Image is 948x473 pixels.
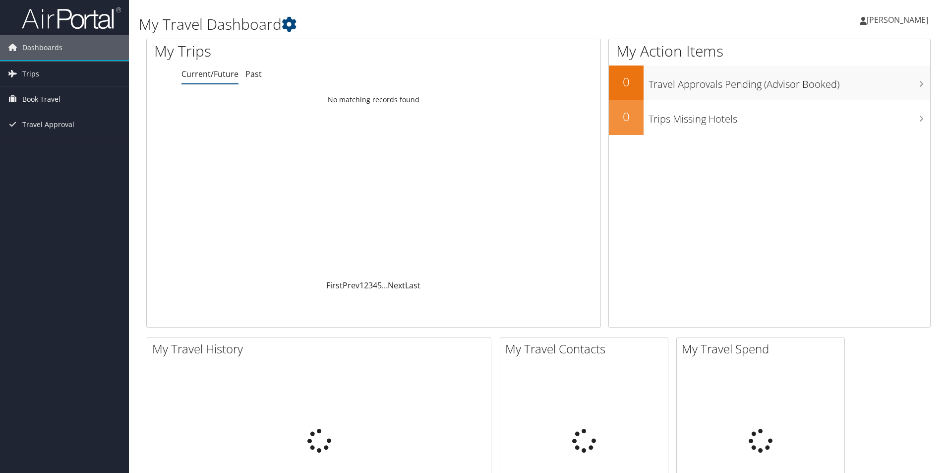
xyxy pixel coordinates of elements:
[22,62,39,86] span: Trips
[382,280,388,291] span: …
[682,340,844,357] h2: My Travel Spend
[373,280,377,291] a: 4
[22,87,60,112] span: Book Travel
[181,68,238,79] a: Current/Future
[377,280,382,291] a: 5
[326,280,343,291] a: First
[609,66,930,100] a: 0Travel Approvals Pending (Advisor Booked)
[649,107,930,126] h3: Trips Missing Hotels
[609,108,644,125] h2: 0
[245,68,262,79] a: Past
[343,280,359,291] a: Prev
[388,280,405,291] a: Next
[609,41,930,62] h1: My Action Items
[368,280,373,291] a: 3
[860,5,938,35] a: [PERSON_NAME]
[154,41,404,62] h1: My Trips
[22,112,74,137] span: Travel Approval
[364,280,368,291] a: 2
[359,280,364,291] a: 1
[609,73,644,90] h2: 0
[867,14,928,25] span: [PERSON_NAME]
[22,6,121,30] img: airportal-logo.png
[649,72,930,91] h3: Travel Approvals Pending (Advisor Booked)
[405,280,420,291] a: Last
[505,340,668,357] h2: My Travel Contacts
[139,14,672,35] h1: My Travel Dashboard
[152,340,491,357] h2: My Travel History
[22,35,62,60] span: Dashboards
[609,100,930,135] a: 0Trips Missing Hotels
[147,91,600,109] td: No matching records found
